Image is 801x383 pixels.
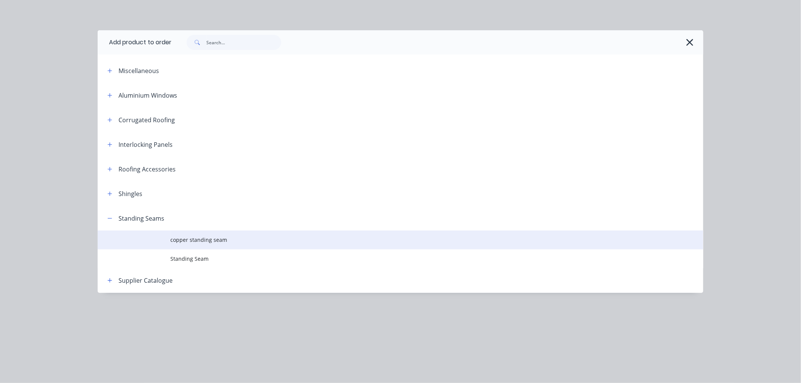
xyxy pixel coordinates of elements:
[118,91,177,100] div: Aluminium Windows
[170,236,597,244] span: copper standing seam
[118,189,142,198] div: Shingles
[118,276,173,285] div: Supplier Catalogue
[170,255,597,263] span: Standing Seam
[118,66,159,75] div: Miscellaneous
[98,30,171,54] div: Add product to order
[118,140,173,149] div: Interlocking Panels
[118,214,164,223] div: Standing Seams
[118,165,176,174] div: Roofing Accessories
[206,35,281,50] input: Search...
[118,115,175,125] div: Corrugated Roofing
